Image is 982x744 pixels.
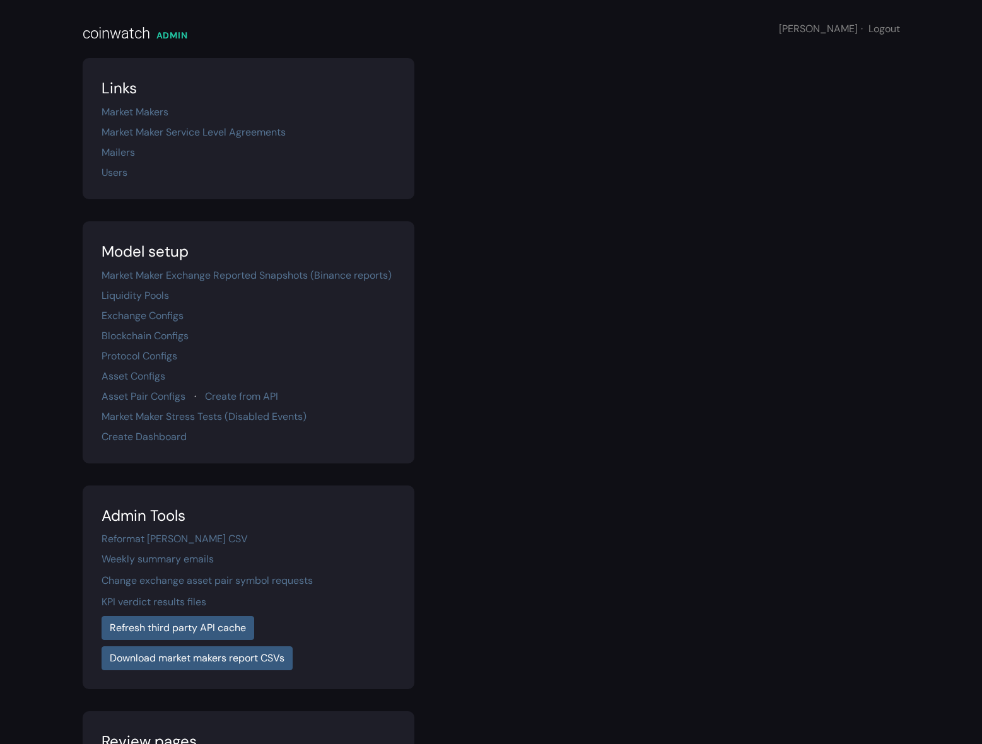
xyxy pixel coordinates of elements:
div: ADMIN [156,29,188,42]
a: Market Maker Exchange Reported Snapshots (Binance reports) [102,269,392,282]
div: Admin Tools [102,504,395,527]
a: Blockchain Configs [102,329,189,342]
div: Model setup [102,240,395,263]
a: Logout [868,22,900,35]
a: Market Maker Service Level Agreements [102,125,286,139]
a: Asset Pair Configs [102,390,185,403]
a: Market Makers [102,105,168,119]
span: · [861,22,863,35]
a: Market Maker Stress Tests (Disabled Events) [102,410,307,423]
div: Links [102,77,395,100]
div: coinwatch [83,22,150,45]
a: Protocol Configs [102,349,177,363]
a: Create Dashboard [102,430,187,443]
a: Weekly summary emails [102,552,214,566]
a: Reformat [PERSON_NAME] CSV [102,532,248,545]
a: Refresh third party API cache [102,616,254,640]
a: Users [102,166,127,179]
a: KPI verdict results files [102,595,206,608]
a: Create from API [205,390,278,403]
a: Change exchange asset pair symbol requests [102,574,313,587]
a: Download market makers report CSVs [102,646,293,670]
span: · [194,390,196,403]
a: Mailers [102,146,135,159]
div: [PERSON_NAME] [779,21,900,37]
a: Exchange Configs [102,309,184,322]
a: Asset Configs [102,369,165,383]
a: Liquidity Pools [102,289,169,302]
